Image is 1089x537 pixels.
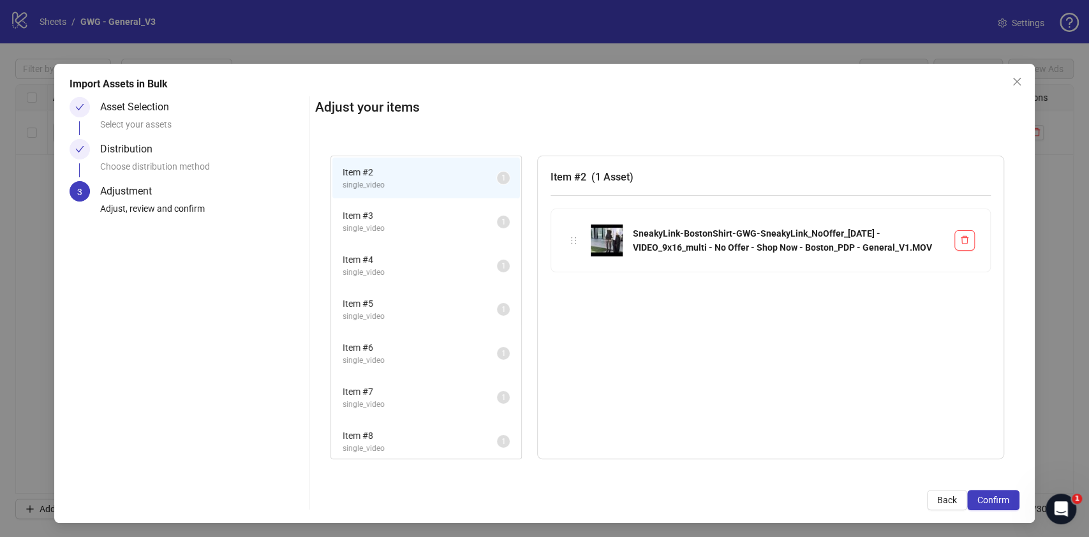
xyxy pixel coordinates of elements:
div: Adjustment [100,181,162,202]
span: 1 [1072,494,1082,504]
button: Close [1007,71,1027,92]
span: 1 [501,217,506,226]
span: single_video [343,179,497,191]
h3: Item # 2 [551,169,990,185]
sup: 1 [497,172,510,184]
span: 1 [501,437,506,446]
span: Item # 6 [343,341,497,355]
span: Item # 8 [343,429,497,443]
iframe: Intercom live chat [1046,494,1076,524]
div: Import Assets in Bulk [70,77,1019,92]
sup: 1 [497,435,510,448]
span: ( 1 Asset ) [591,171,633,183]
span: single_video [343,267,497,279]
img: SneakyLink-BostonShirt-GWG-SneakyLink_NoOffer_2025-8-13 - VIDEO_9x16_multi - No Offer - Shop Now ... [591,224,623,256]
span: 1 [501,393,506,402]
span: Item # 7 [343,385,497,399]
span: 3 [77,187,82,197]
h2: Adjust your items [315,97,1019,118]
div: holder [567,233,581,247]
span: 1 [501,173,506,182]
span: holder [569,236,578,245]
button: Confirm [967,490,1019,510]
span: Item # 4 [343,253,497,267]
span: single_video [343,223,497,235]
span: delete [960,235,969,244]
span: single_video [343,311,497,323]
span: check [75,103,84,112]
span: 1 [501,261,506,270]
span: Confirm [977,495,1009,505]
div: Distribution [100,139,163,159]
span: Back [937,495,957,505]
span: close [1012,77,1022,87]
sup: 1 [497,216,510,228]
span: Item # 2 [343,165,497,179]
div: Adjust, review and confirm [100,202,304,223]
button: Back [927,490,967,510]
div: Asset Selection [100,97,179,117]
span: Item # 3 [343,209,497,223]
span: Item # 5 [343,297,497,311]
span: 1 [501,305,506,314]
sup: 1 [497,303,510,316]
div: Select your assets [100,117,304,139]
sup: 1 [497,391,510,404]
sup: 1 [497,260,510,272]
div: SneakyLink-BostonShirt-GWG-SneakyLink_NoOffer_[DATE] - VIDEO_9x16_multi - No Offer - Shop Now - B... [633,226,944,254]
span: single_video [343,399,497,411]
sup: 1 [497,347,510,360]
div: Choose distribution method [100,159,304,181]
span: check [75,145,84,154]
span: single_video [343,443,497,455]
span: single_video [343,355,497,367]
span: 1 [501,349,506,358]
button: Delete [954,230,975,251]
